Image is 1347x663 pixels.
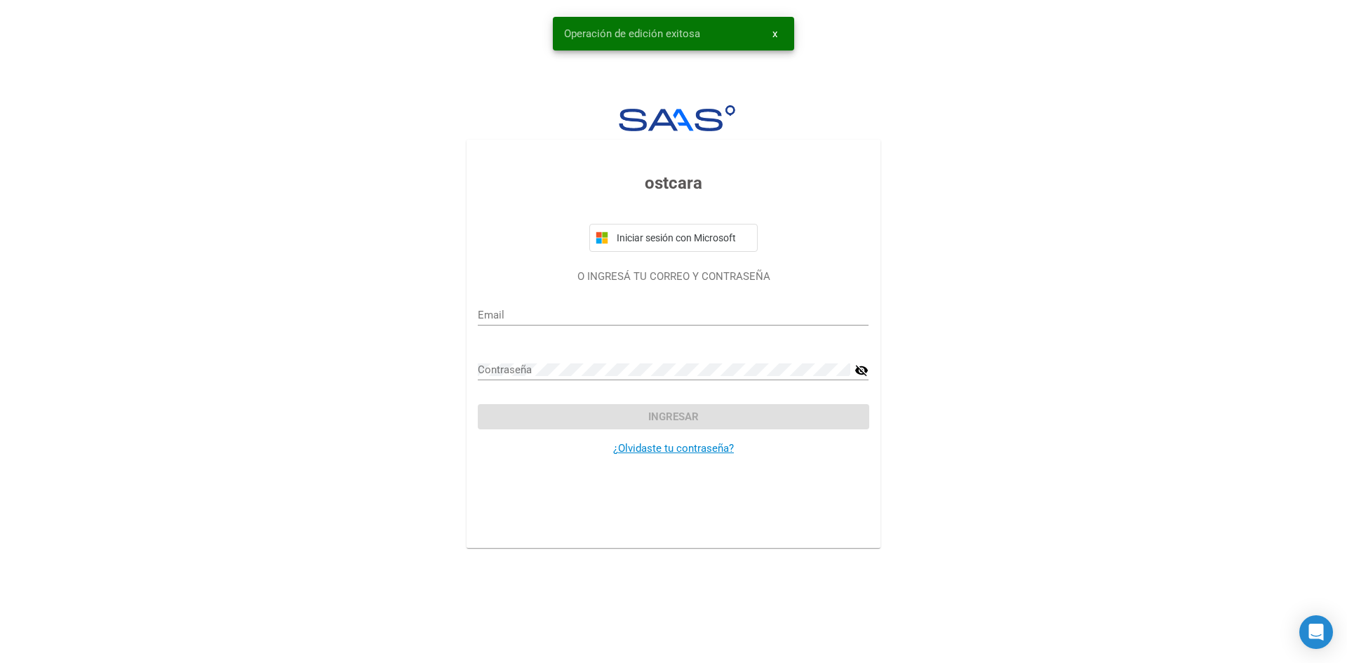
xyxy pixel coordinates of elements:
[648,410,699,423] span: Ingresar
[772,27,777,40] span: x
[478,269,869,285] p: O INGRESÁ TU CORREO Y CONTRASEÑA
[1299,615,1333,649] div: Open Intercom Messenger
[761,21,789,46] button: x
[478,170,869,196] h3: ostcara
[613,442,734,455] a: ¿Olvidaste tu contraseña?
[564,27,700,41] span: Operación de edición exitosa
[855,362,869,379] mat-icon: visibility_off
[478,404,869,429] button: Ingresar
[614,232,751,243] span: Iniciar sesión con Microsoft
[589,224,758,252] button: Iniciar sesión con Microsoft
